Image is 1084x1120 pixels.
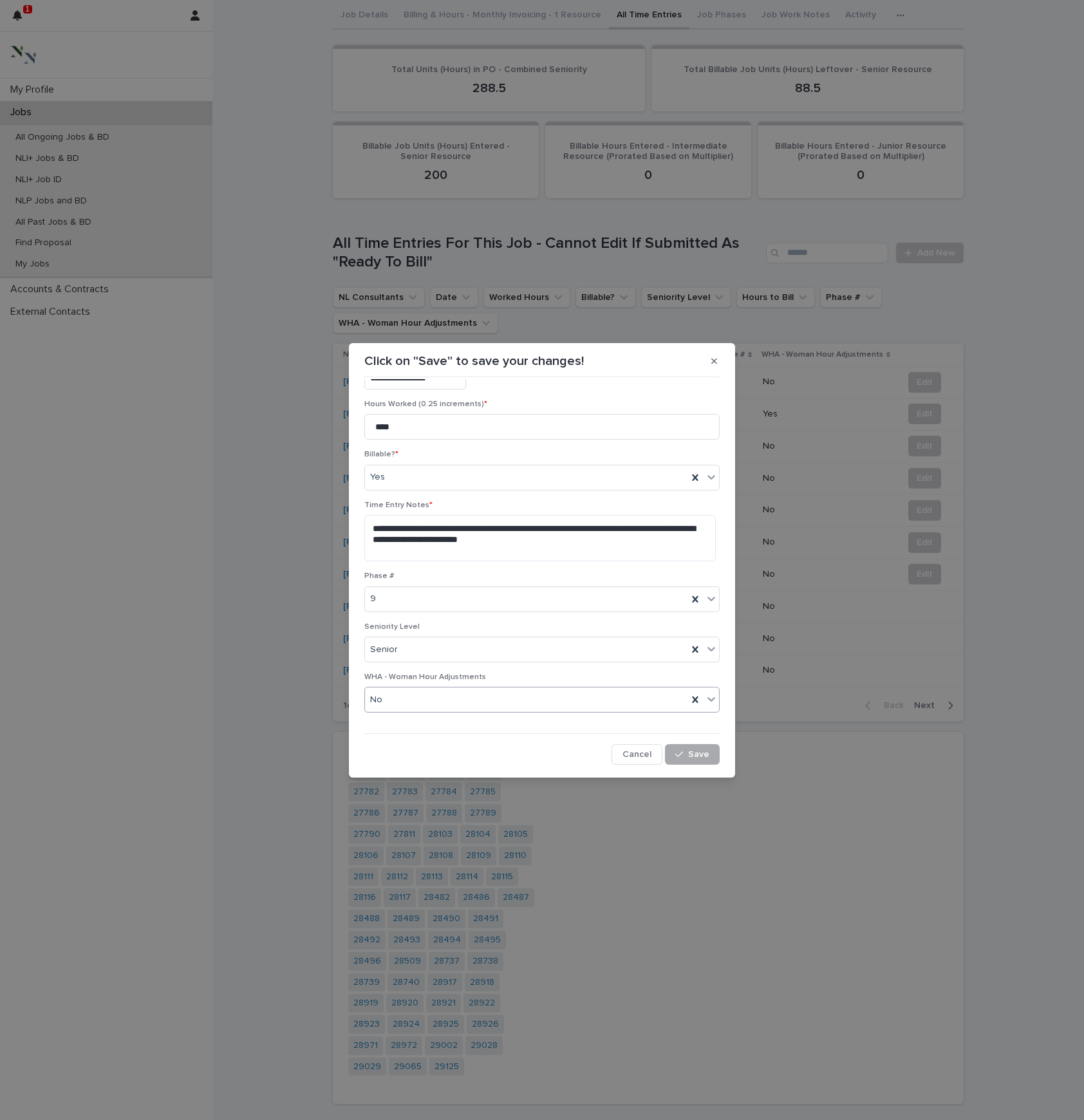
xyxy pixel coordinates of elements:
[370,643,398,657] span: Senior
[364,451,398,458] span: Billable?
[364,623,420,631] span: Seniority Level
[364,400,487,408] span: Hours Worked (0.25 increments)
[665,744,720,765] button: Save
[370,471,385,484] span: Yes
[370,592,376,606] span: 9
[364,501,433,509] span: Time Entry Notes
[688,750,709,759] span: Save
[364,353,584,369] p: Click on "Save" to save your changes!
[370,693,382,707] span: No
[364,572,394,580] span: Phase #
[622,750,651,759] span: Cancel
[364,673,486,681] span: WHA - Woman Hour Adjustments
[612,744,662,765] button: Cancel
